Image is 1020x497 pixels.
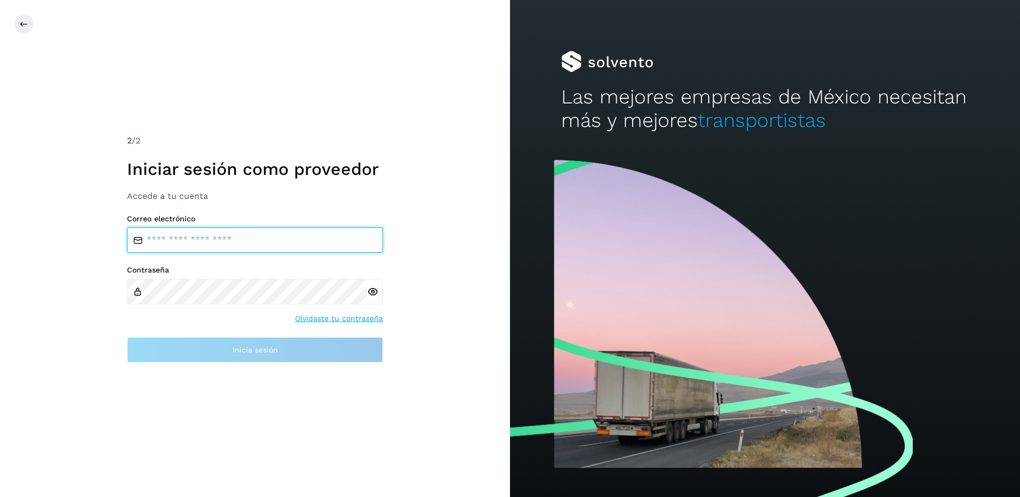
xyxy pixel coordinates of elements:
[127,266,383,275] label: Contraseña
[127,191,383,201] h3: Accede a tu cuenta
[698,109,826,132] span: transportistas
[127,159,383,179] h1: Iniciar sesión como proveedor
[233,346,278,354] span: Inicia sesión
[127,134,383,147] div: /2
[295,313,383,324] a: Olvidaste tu contraseña
[127,135,132,146] span: 2
[127,214,383,223] label: Correo electrónico
[561,85,969,133] h2: Las mejores empresas de México necesitan más y mejores
[127,337,383,363] button: Inicia sesión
